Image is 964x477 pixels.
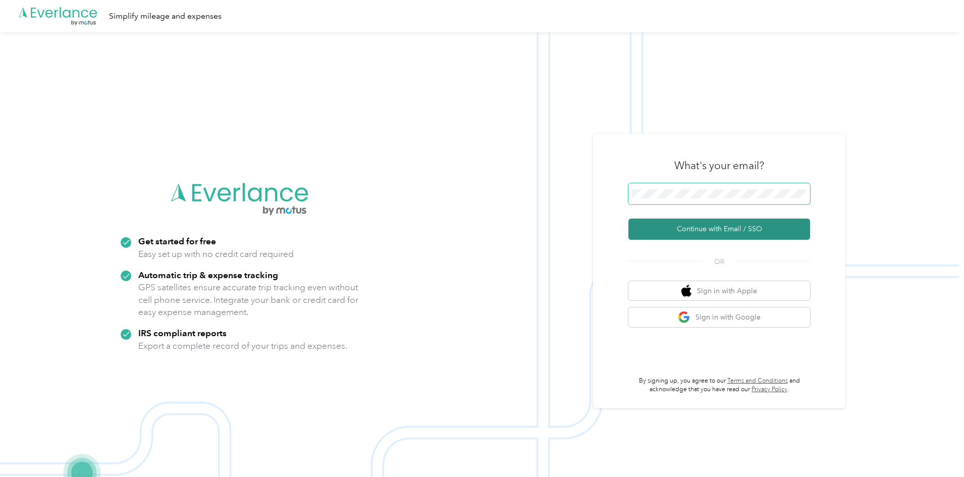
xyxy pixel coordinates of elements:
[138,281,359,319] p: GPS satellites ensure accurate trip tracking even without cell phone service. Integrate your bank...
[681,285,691,297] img: apple logo
[727,377,788,385] a: Terms and Conditions
[138,340,347,352] p: Export a complete record of your trips and expenses.
[628,281,810,301] button: apple logoSign in with Apple
[702,256,737,267] span: OR
[109,10,222,23] div: Simplify mileage and expenses
[907,420,964,477] iframe: Everlance-gr Chat Button Frame
[752,386,787,393] a: Privacy Policy
[674,158,764,173] h3: What's your email?
[138,328,227,338] strong: IRS compliant reports
[138,236,216,246] strong: Get started for free
[628,219,810,240] button: Continue with Email / SSO
[628,307,810,327] button: google logoSign in with Google
[628,377,810,394] p: By signing up, you agree to our and acknowledge that you have read our .
[138,270,278,280] strong: Automatic trip & expense tracking
[138,248,294,260] p: Easy set up with no credit card required
[678,311,690,324] img: google logo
